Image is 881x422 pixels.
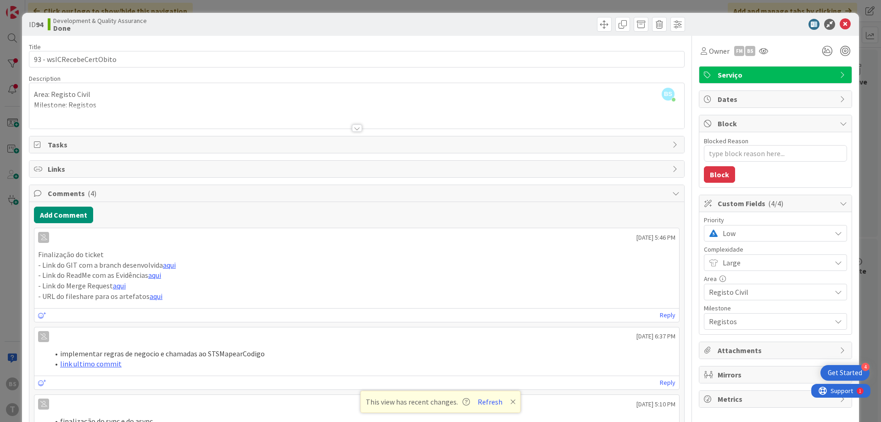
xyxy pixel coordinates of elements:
label: Title [29,43,41,51]
div: BS [745,46,755,56]
span: Registos [709,315,826,328]
span: ( 4/4 ) [768,199,783,208]
span: Description [29,74,61,83]
div: 4 [861,363,870,371]
span: Serviço [718,69,835,80]
span: Metrics [718,394,835,405]
div: Open Get Started checklist, remaining modules: 4 [820,365,870,381]
div: Milestone [704,305,847,311]
a: link ultimo commit [60,359,122,368]
a: aqui [113,281,126,290]
div: FM [734,46,744,56]
span: Comments [48,188,668,199]
span: Owner [709,45,730,56]
span: ( 4 ) [88,189,96,198]
span: [DATE] 6:37 PM [636,332,675,341]
div: Complexidade [704,246,847,253]
span: Registo Civil [709,286,826,298]
span: [DATE] 5:46 PM [636,233,675,242]
a: Reply [660,309,675,321]
span: Tasks [48,139,668,150]
button: Block [704,166,735,183]
span: ID [29,19,43,30]
a: aqui [150,292,162,301]
span: Dates [718,94,835,105]
label: Blocked Reason [704,137,748,145]
a: Reply [660,377,675,388]
p: Milestone: Registos [34,100,680,110]
div: Get Started [828,368,862,377]
span: [DATE] 5:10 PM [636,399,675,409]
span: Attachments [718,345,835,356]
li: implementar regras de negocio e chamadas ao STSMapearCodigo [49,349,675,359]
span: Support [19,1,42,12]
button: Refresh [474,396,506,408]
span: This view has recent changes. [366,396,470,407]
p: Area: Registo Civil [34,89,680,100]
p: Finalização do ticket [38,249,675,260]
span: Large [723,256,826,269]
span: Development & Quality Assurance [53,17,147,24]
div: 1 [48,4,50,11]
div: Area [704,276,847,282]
span: Custom Fields [718,198,835,209]
span: Links [48,163,668,174]
input: type card name here... [29,51,685,68]
span: Block [718,118,835,129]
p: - Link do ReadMe com as Evidências [38,270,675,281]
a: aqui [148,270,161,280]
span: Low [723,227,826,240]
b: Done [53,24,147,32]
p: - Link do GIT com a branch desenvolvida [38,260,675,270]
a: aqui [163,260,176,270]
span: BS [662,88,675,101]
button: Add Comment [34,207,93,223]
span: Mirrors [718,369,835,380]
p: - URL do fileshare para os artefatos [38,291,675,302]
p: - Link do Merge Request [38,281,675,291]
div: Priority [704,217,847,223]
b: 94 [36,20,43,29]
